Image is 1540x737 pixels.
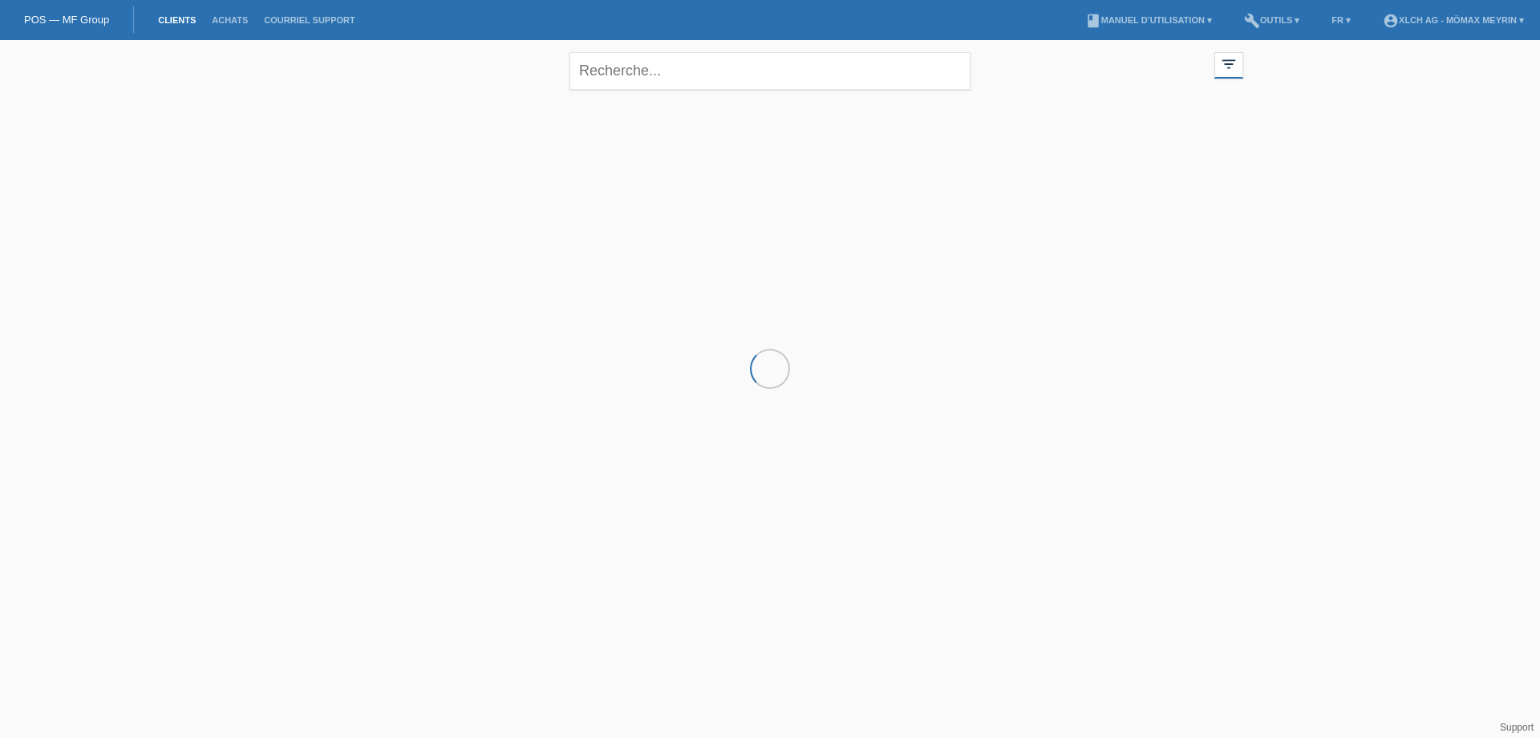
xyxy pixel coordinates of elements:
a: Support [1500,722,1534,733]
i: filter_list [1220,55,1238,73]
a: buildOutils ▾ [1236,15,1307,25]
input: Recherche... [569,52,971,90]
a: POS — MF Group [24,14,109,26]
a: Courriel Support [256,15,363,25]
i: build [1244,13,1260,29]
a: Clients [150,15,204,25]
i: book [1085,13,1101,29]
a: FR ▾ [1323,15,1359,25]
a: Achats [204,15,256,25]
a: account_circleXLCH AG - Mömax Meyrin ▾ [1375,15,1532,25]
a: bookManuel d’utilisation ▾ [1077,15,1220,25]
i: account_circle [1383,13,1399,29]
